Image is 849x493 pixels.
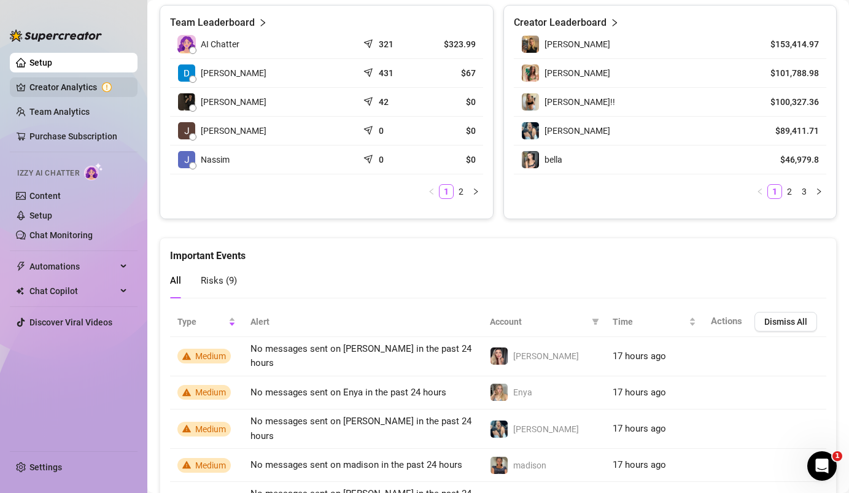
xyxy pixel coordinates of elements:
[250,416,471,441] span: No messages sent on [PERSON_NAME] in the past 24 hours
[764,317,807,327] span: Dismiss All
[363,152,376,164] span: send
[424,184,439,199] li: Previous Page
[363,65,376,77] span: send
[768,185,781,198] a: 1
[201,124,266,138] span: [PERSON_NAME]
[490,315,587,328] span: Account
[522,122,539,139] img: Emma
[454,185,468,198] a: 2
[610,15,619,30] span: right
[428,188,435,195] span: left
[613,351,666,362] span: 17 hours ago
[514,15,607,30] article: Creator Leaderboard
[753,184,767,199] button: left
[763,153,819,166] article: $46,979.8
[832,451,842,461] span: 1
[363,36,376,49] span: send
[29,58,52,68] a: Setup
[545,126,610,136] span: [PERSON_NAME]
[29,230,93,240] a: Chat Monitoring
[711,316,742,327] span: Actions
[195,424,226,434] span: Medium
[424,184,439,199] button: left
[16,287,24,295] img: Chat Copilot
[513,387,532,397] span: Enya
[379,96,389,108] article: 42
[182,388,191,397] span: warning
[170,238,826,263] div: Important Events
[195,387,226,397] span: Medium
[29,131,117,141] a: Purchase Subscription
[195,460,226,470] span: Medium
[513,424,579,434] span: [PERSON_NAME]
[763,67,819,79] article: $101,788.98
[812,184,826,199] button: right
[513,460,546,470] span: madison
[170,15,255,30] article: Team Leaderboard
[182,460,191,469] span: warning
[29,462,62,472] a: Settings
[29,191,61,201] a: Content
[522,93,539,111] img: chloe!!
[29,257,117,276] span: Automations
[440,185,453,198] a: 1
[490,457,508,474] img: madison
[754,312,817,332] button: Dismiss All
[177,35,196,53] img: izzy-ai-chatter-avatar-DDCN_rTZ.svg
[815,188,823,195] span: right
[428,67,476,79] article: $67
[182,352,191,360] span: warning
[178,122,195,139] img: James Darbyshir…
[178,93,195,111] img: Aleksander Ovča…
[545,155,562,165] span: bella
[545,97,615,107] span: [PERSON_NAME]!!
[182,424,191,433] span: warning
[379,38,393,50] article: 321
[807,451,837,481] iframe: Intercom live chat
[522,36,539,53] img: kendall
[201,37,239,51] span: AI Chatter
[812,184,826,199] li: Next Page
[178,151,195,168] img: Nassim
[605,307,704,337] th: Time
[454,184,468,199] li: 2
[428,153,476,166] article: $0
[522,151,539,168] img: bella
[201,153,230,166] span: Nassim
[490,421,508,438] img: Emma
[363,123,376,135] span: send
[29,317,112,327] a: Discover Viral Videos
[472,188,479,195] span: right
[363,94,376,106] span: send
[783,185,796,198] a: 2
[763,96,819,108] article: $100,327.36
[84,163,103,181] img: AI Chatter
[195,351,226,361] span: Medium
[250,459,462,470] span: No messages sent on madison in the past 24 hours
[170,307,243,337] th: Type
[201,275,237,286] span: Risks ( 9 )
[201,95,266,109] span: [PERSON_NAME]
[10,29,102,42] img: logo-BBDzfeDw.svg
[428,38,476,50] article: $323.99
[545,68,610,78] span: [PERSON_NAME]
[258,15,267,30] span: right
[468,184,483,199] button: right
[763,125,819,137] article: $89,411.71
[613,423,666,434] span: 17 hours ago
[782,184,797,199] li: 2
[763,38,819,50] article: $153,414.97
[797,185,811,198] a: 3
[513,351,579,361] span: [PERSON_NAME]
[243,307,483,337] th: Alert
[379,67,393,79] article: 431
[428,125,476,137] article: $0
[490,384,508,401] img: Enya
[16,262,26,271] span: thunderbolt
[613,315,686,328] span: Time
[589,312,602,331] span: filter
[613,459,666,470] span: 17 hours ago
[522,64,539,82] img: fiona
[613,387,666,398] span: 17 hours ago
[767,184,782,199] li: 1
